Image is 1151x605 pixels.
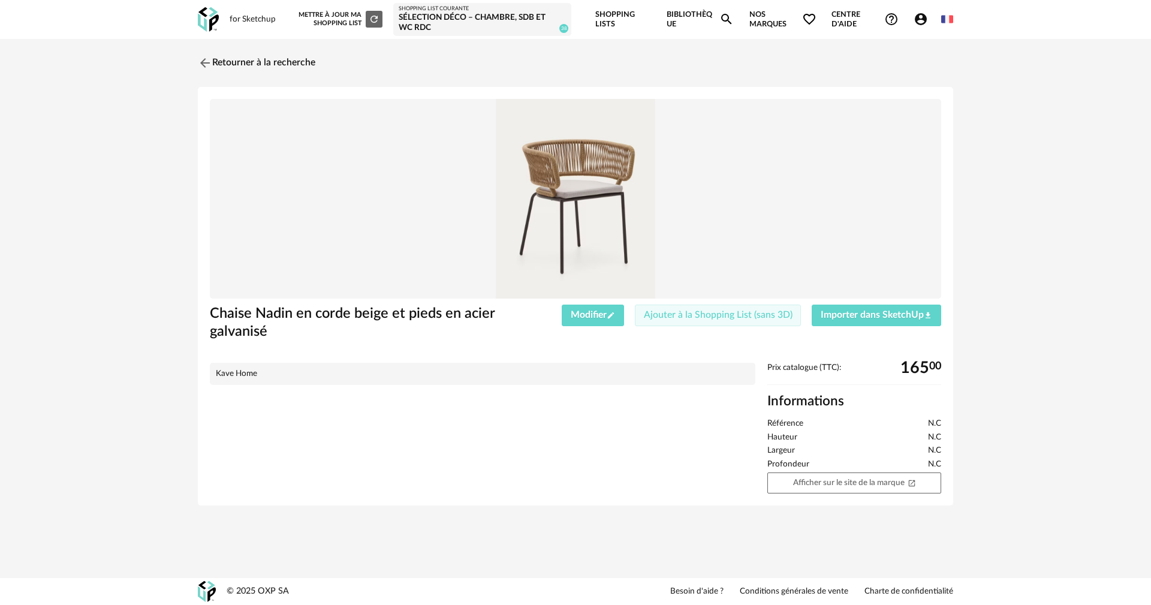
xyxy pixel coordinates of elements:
[644,310,793,320] span: Ajouter à la Shopping List (sans 3D)
[198,581,216,602] img: OXP
[210,99,941,299] img: Product pack shot
[914,12,928,26] span: Account Circle icon
[198,56,212,70] img: svg+xml;base64,PHN2ZyB3aWR0aD0iMjQiIGhlaWdodD0iMjQiIHZpZXdCb3g9IjAgMCAyNCAyNCIgZmlsbD0ibm9uZSIgeG...
[928,432,941,443] span: N.C
[399,5,566,34] a: Shopping List courante Sélection Déco – Chambre, SDB et WC RDC 38
[571,310,615,320] span: Modifier
[864,586,953,597] a: Charte de confidentialité
[884,12,899,26] span: Help Circle Outline icon
[812,305,941,326] button: Importer dans SketchUpDownload icon
[198,50,315,76] a: Retourner à la recherche
[369,16,379,22] span: Refresh icon
[767,363,941,385] div: Prix catalogue (TTC):
[670,586,724,597] a: Besoin d'aide ?
[767,459,809,470] span: Profondeur
[227,586,289,597] div: © 2025 OXP SA
[216,369,749,379] div: Kave Home
[831,10,898,29] span: Centre d'aideHelp Circle Outline icon
[562,305,624,326] button: ModifierPencil icon
[399,5,566,13] div: Shopping List courante
[740,586,848,597] a: Conditions générales de vente
[230,14,276,25] div: for Sketchup
[924,310,932,320] span: Download icon
[198,7,219,32] img: OXP
[767,432,797,443] span: Hauteur
[900,363,941,373] div: 00
[635,305,802,326] button: Ajouter à la Shopping List (sans 3D)
[914,12,933,26] span: Account Circle icon
[900,363,929,373] span: 165
[928,459,941,470] span: N.C
[767,446,795,456] span: Largeur
[928,446,941,456] span: N.C
[941,13,953,25] img: fr
[928,419,941,429] span: N.C
[908,478,916,486] span: Open In New icon
[210,305,508,341] h1: Chaise Nadin en corde beige et pieds en acier galvanisé
[719,12,734,26] span: Magnify icon
[399,13,566,34] div: Sélection Déco – Chambre, SDB et WC RDC
[296,11,382,28] div: Mettre à jour ma Shopping List
[559,24,568,33] span: 38
[767,472,941,493] a: Afficher sur le site de la marqueOpen In New icon
[821,310,932,320] span: Importer dans SketchUp
[802,12,816,26] span: Heart Outline icon
[767,393,941,410] h2: Informations
[607,310,615,320] span: Pencil icon
[767,419,803,429] span: Référence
